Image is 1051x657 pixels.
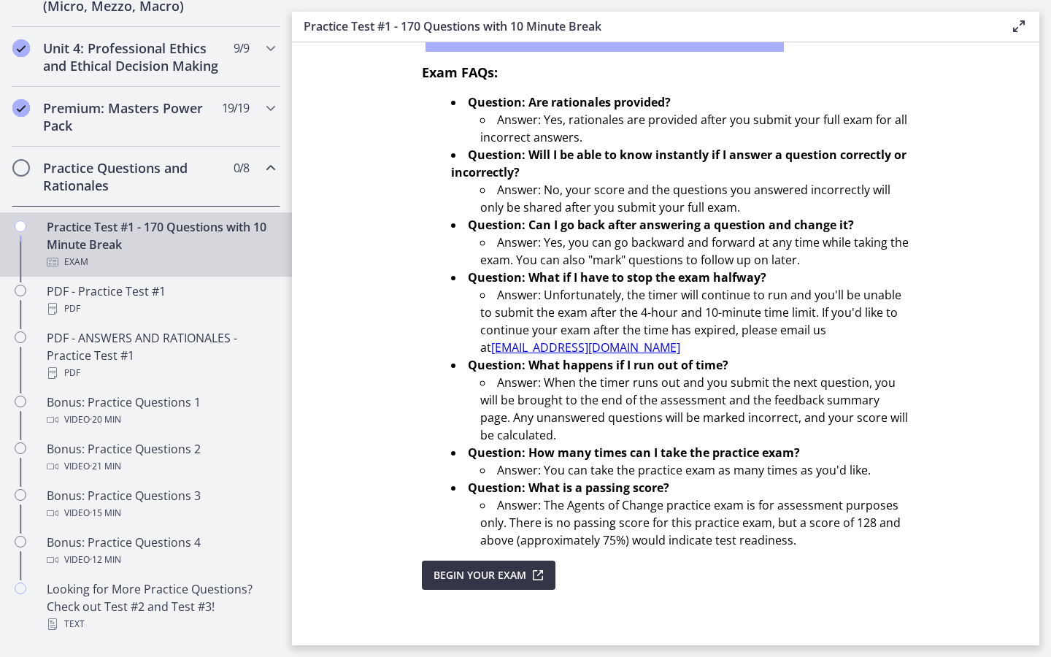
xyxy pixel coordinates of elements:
[43,39,221,74] h2: Unit 4: Professional Ethics and Ethical Decision Making
[90,504,121,522] span: · 15 min
[47,411,274,429] div: Video
[480,181,909,216] li: Answer: No, your score and the questions you answered incorrectly will only be shared after you s...
[90,458,121,475] span: · 21 min
[90,551,121,569] span: · 12 min
[480,234,909,269] li: Answer: Yes, you can go backward and forward at any time while taking the exam. You can also "mar...
[422,561,555,590] button: Begin Your Exam
[47,580,274,633] div: Looking for More Practice Questions? Check out Test #2 and Test #3!
[480,286,909,356] li: Answer: Unfortunately, the timer will continue to run and you'll be unable to submit the exam aft...
[47,551,274,569] div: Video
[47,458,274,475] div: Video
[47,534,274,569] div: Bonus: Practice Questions 4
[480,374,909,444] li: Answer: When the timer runs out and you submit the next question, you will be brought to the end ...
[480,461,909,479] li: Answer: You can take the practice exam as many times as you'd like.
[12,99,30,117] i: Completed
[47,218,274,271] div: Practice Test #1 - 170 Questions with 10 Minute Break
[468,269,766,285] strong: Question: What if I have to stop the exam halfway?
[468,94,671,110] strong: Question: Are rationales provided?
[222,99,249,117] span: 19 / 19
[422,64,498,81] span: Exam FAQs:
[43,99,221,134] h2: Premium: Masters Power Pack
[480,496,909,549] li: Answer: The Agents of Change practice exam is for assessment purposes only. There is no passing s...
[468,445,800,461] strong: Question: How many times can I take the practice exam?
[234,159,249,177] span: 0 / 8
[480,111,909,146] li: Answer: Yes, rationales are provided after you submit your full exam for all incorrect answers.
[468,217,854,233] strong: Question: Can I go back after answering a question and change it?
[90,411,121,429] span: · 20 min
[47,440,274,475] div: Bonus: Practice Questions 2
[43,159,221,194] h2: Practice Questions and Rationales
[47,300,274,318] div: PDF
[47,393,274,429] div: Bonus: Practice Questions 1
[434,566,526,584] span: Begin Your Exam
[304,18,987,35] h3: Practice Test #1 - 170 Questions with 10 Minute Break
[47,487,274,522] div: Bonus: Practice Questions 3
[47,504,274,522] div: Video
[47,329,274,382] div: PDF - ANSWERS AND RATIONALES - Practice Test #1
[234,39,249,57] span: 9 / 9
[47,253,274,271] div: Exam
[47,615,274,633] div: Text
[468,480,669,496] strong: Question: What is a passing score?
[468,357,728,373] strong: Question: What happens if I run out of time?
[451,147,906,180] strong: Question: Will I be able to know instantly if I answer a question correctly or incorrectly?
[491,339,680,356] a: [EMAIL_ADDRESS][DOMAIN_NAME]
[12,39,30,57] i: Completed
[47,364,274,382] div: PDF
[47,283,274,318] div: PDF - Practice Test #1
